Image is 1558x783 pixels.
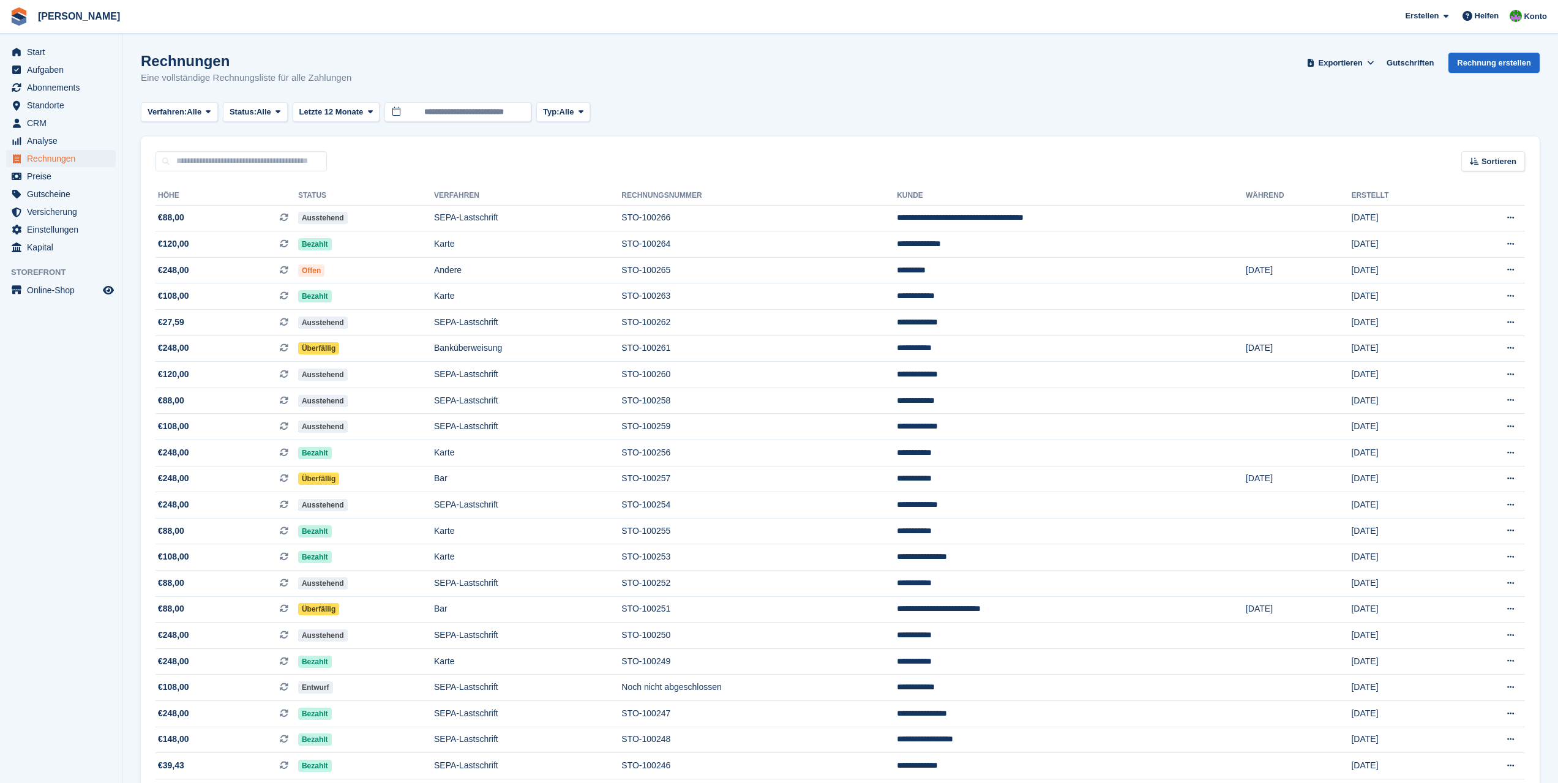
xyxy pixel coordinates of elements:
span: €88,00 [158,525,184,538]
span: €108,00 [158,290,189,302]
span: €88,00 [158,602,184,615]
span: Typ: [543,106,559,118]
td: [DATE] [1351,544,1454,571]
td: [DATE] [1351,675,1454,701]
td: [DATE] [1351,205,1454,231]
span: Einstellungen [27,221,100,238]
td: [DATE] [1351,257,1454,283]
span: Rechnungen [27,150,100,167]
a: menu [6,79,116,96]
span: Ausstehend [298,421,348,433]
td: Karte [434,283,621,310]
td: STO-100253 [621,544,897,571]
td: STO-100246 [621,753,897,779]
td: [DATE] [1351,518,1454,544]
span: Alle [187,106,201,118]
span: Alle [560,106,574,118]
span: Start [27,43,100,61]
span: €248,00 [158,498,189,511]
span: Online-Shop [27,282,100,299]
span: €248,00 [158,707,189,720]
span: Exportieren [1319,57,1363,69]
span: Bezahlt [298,238,332,250]
td: STO-100254 [621,492,897,519]
td: SEPA-Lastschrift [434,700,621,727]
p: Eine vollständige Rechnungsliste für alle Zahlungen [141,71,351,85]
td: [DATE] [1351,596,1454,623]
td: SEPA-Lastschrift [434,205,621,231]
th: Status [298,186,434,206]
th: Kunde [897,186,1246,206]
td: STO-100264 [621,231,897,258]
td: SEPA-Lastschrift [434,310,621,336]
td: STO-100265 [621,257,897,283]
td: [DATE] [1351,283,1454,310]
span: Bezahlt [298,760,332,772]
span: €108,00 [158,550,189,563]
td: [DATE] [1351,231,1454,258]
td: STO-100260 [621,362,897,388]
td: [DATE] [1351,700,1454,727]
td: [DATE] [1246,335,1352,362]
span: Überfällig [298,342,339,354]
td: STO-100255 [621,518,897,544]
span: €248,00 [158,446,189,459]
td: [DATE] [1351,310,1454,336]
a: menu [6,203,116,220]
span: Ausstehend [298,212,348,224]
td: [DATE] [1351,414,1454,440]
td: [DATE] [1246,596,1352,623]
a: Speisekarte [6,282,116,299]
td: STO-100252 [621,571,897,597]
span: Verfahren: [148,106,187,118]
span: Überfällig [298,603,339,615]
span: Bezahlt [298,551,332,563]
th: Rechnungsnummer [621,186,897,206]
span: €88,00 [158,394,184,407]
span: Bezahlt [298,733,332,746]
th: Höhe [155,186,298,206]
td: [DATE] [1351,335,1454,362]
td: SEPA-Lastschrift [434,414,621,440]
td: STO-100256 [621,440,897,466]
td: [DATE] [1351,753,1454,779]
a: Gutschriften [1382,53,1439,73]
td: Karte [434,648,621,675]
span: €88,00 [158,211,184,224]
td: Bar [434,466,621,492]
span: Versicherung [27,203,100,220]
a: Rechnung erstellen [1448,53,1540,73]
th: Erstellt [1351,186,1454,206]
span: Bezahlt [298,656,332,668]
span: Bezahlt [298,708,332,720]
span: €248,00 [158,472,189,485]
span: €120,00 [158,368,189,381]
td: Karte [434,231,621,258]
td: Noch nicht abgeschlossen [621,675,897,701]
a: menu [6,61,116,78]
span: Abonnements [27,79,100,96]
span: Status: [230,106,257,118]
span: Alle [257,106,271,118]
th: Während [1246,186,1352,206]
a: menu [6,239,116,256]
button: Typ: Alle [536,102,590,122]
span: Gutscheine [27,185,100,203]
td: [DATE] [1351,440,1454,466]
td: SEPA-Lastschrift [434,362,621,388]
span: Ausstehend [298,369,348,381]
td: [DATE] [1351,466,1454,492]
td: Andere [434,257,621,283]
span: €148,00 [158,733,189,746]
td: STO-100249 [621,648,897,675]
span: Ausstehend [298,395,348,407]
span: €248,00 [158,629,189,642]
td: [DATE] [1246,466,1352,492]
td: Karte [434,518,621,544]
th: Verfahren [434,186,621,206]
td: [DATE] [1351,362,1454,388]
td: SEPA-Lastschrift [434,388,621,414]
td: STO-100258 [621,388,897,414]
span: Offen [298,264,324,277]
a: menu [6,168,116,185]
